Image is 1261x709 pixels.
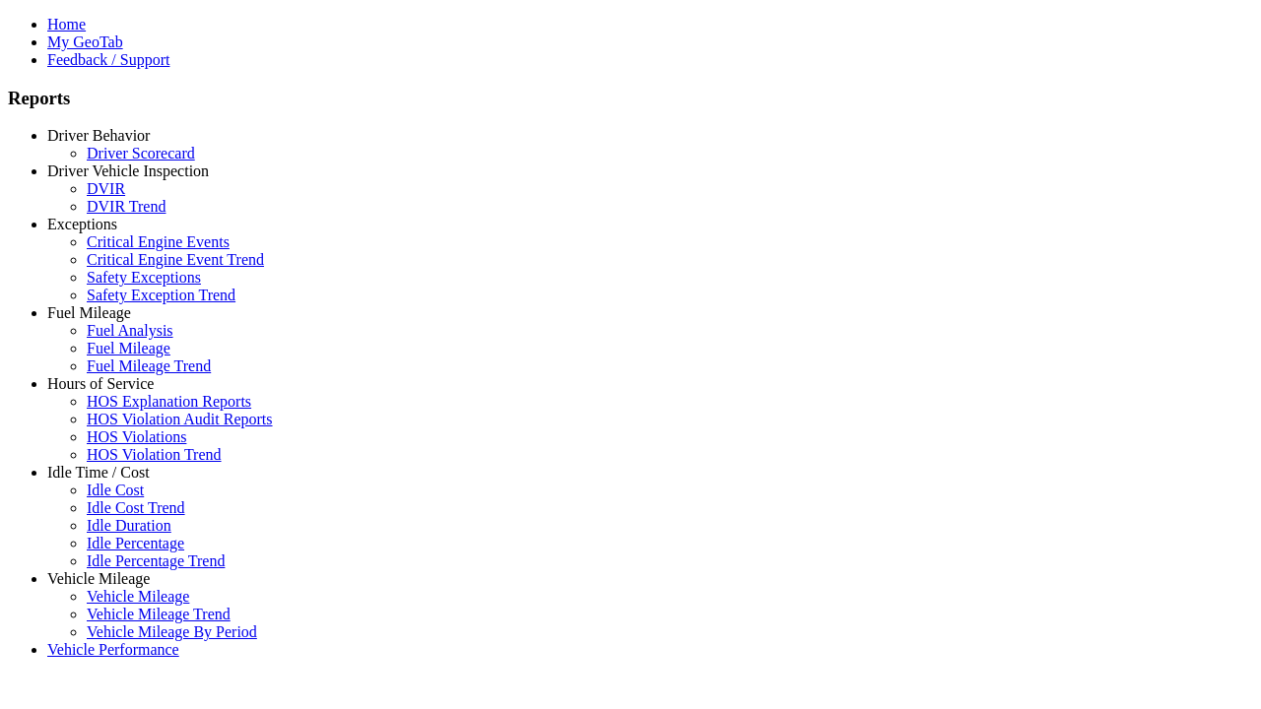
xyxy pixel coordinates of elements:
a: Vehicle Performance [47,641,179,658]
a: Idle Percentage Trend [87,552,225,569]
a: Driver Behavior [47,127,150,144]
a: Vehicle Mileage [47,570,150,587]
a: Feedback / Support [47,51,169,68]
a: Idle Percentage [87,535,184,551]
a: Critical Engine Event Trend [87,251,264,268]
a: Vehicle Mileage By Period [87,623,257,640]
a: DVIR Trend [87,198,166,215]
a: Idle Cost [87,482,144,498]
a: DVIR [87,180,125,197]
a: Hours of Service [47,375,154,392]
a: Fuel Mileage [87,340,170,356]
a: Exceptions [47,216,117,232]
a: Idle Duration [87,517,171,534]
a: HOS Violations [87,428,186,445]
a: Fuel Mileage Trend [87,357,211,374]
a: Fuel Mileage [47,304,131,321]
a: HOS Explanation Reports [87,393,251,410]
a: My GeoTab [47,33,123,50]
a: Safety Exception Trend [87,287,235,303]
a: Vehicle Mileage [87,588,189,605]
a: Vehicle Mileage Trend [87,606,231,622]
a: Driver Scorecard [87,145,195,161]
a: Driver Vehicle Inspection [47,162,209,179]
a: HOS Violation Trend [87,446,222,463]
a: Idle Cost Trend [87,499,185,516]
h3: Reports [8,88,1253,109]
a: Critical Engine Events [87,233,230,250]
a: Safety Exceptions [87,269,201,286]
a: Home [47,16,86,32]
a: HOS Violation Audit Reports [87,411,273,427]
a: Idle Time / Cost [47,464,150,481]
a: Fuel Analysis [87,322,173,339]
